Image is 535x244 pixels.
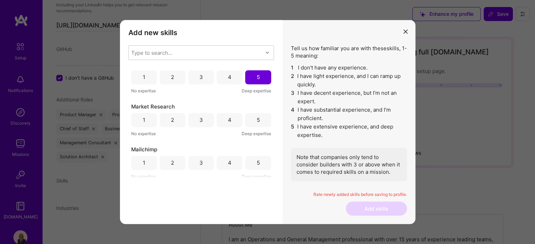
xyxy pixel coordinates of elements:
[291,123,407,139] li: I have extensive experience, and deep expertise.
[131,130,156,137] span: No expertise
[291,64,295,72] span: 1
[143,159,145,166] div: 1
[291,123,295,139] span: 5
[131,87,156,94] span: No expertise
[256,73,260,81] div: 5
[171,159,174,166] div: 2
[171,116,174,124] div: 2
[228,73,231,81] div: 4
[128,28,274,37] h3: Add new skills
[266,51,269,54] i: icon Chevron
[120,20,415,224] div: modal
[242,130,271,137] span: Deep expertise
[171,73,174,81] div: 2
[131,103,175,110] span: Market Research
[256,116,260,124] div: 5
[291,89,407,106] li: I have decent experience, but I'm not an expert.
[228,116,231,124] div: 4
[291,192,407,198] p: Rate newly added skills before saving to profile.
[143,73,145,81] div: 1
[242,173,271,180] span: Deep expertise
[291,148,407,181] div: Note that companies only tend to consider builders with 3 or above when it comes to required skil...
[291,106,295,123] span: 4
[131,146,157,153] span: Mailchimp
[143,116,145,124] div: 1
[199,73,203,81] div: 3
[346,202,407,216] button: Add skills
[199,116,203,124] div: 3
[291,106,407,123] li: I have substantial experience, and I’m proficient.
[291,72,295,89] span: 2
[403,29,408,34] i: icon Close
[242,87,271,94] span: Deep expertise
[256,159,260,166] div: 5
[291,45,407,181] div: Tell us how familiar you are with these skills , 1-5 meaning:
[228,159,231,166] div: 4
[131,173,156,180] span: No expertise
[291,72,407,89] li: I have light experience, and I can ramp up quickly.
[291,89,295,106] span: 3
[199,159,203,166] div: 3
[291,64,407,72] li: I don't have any experience.
[131,49,172,56] div: Type to search...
